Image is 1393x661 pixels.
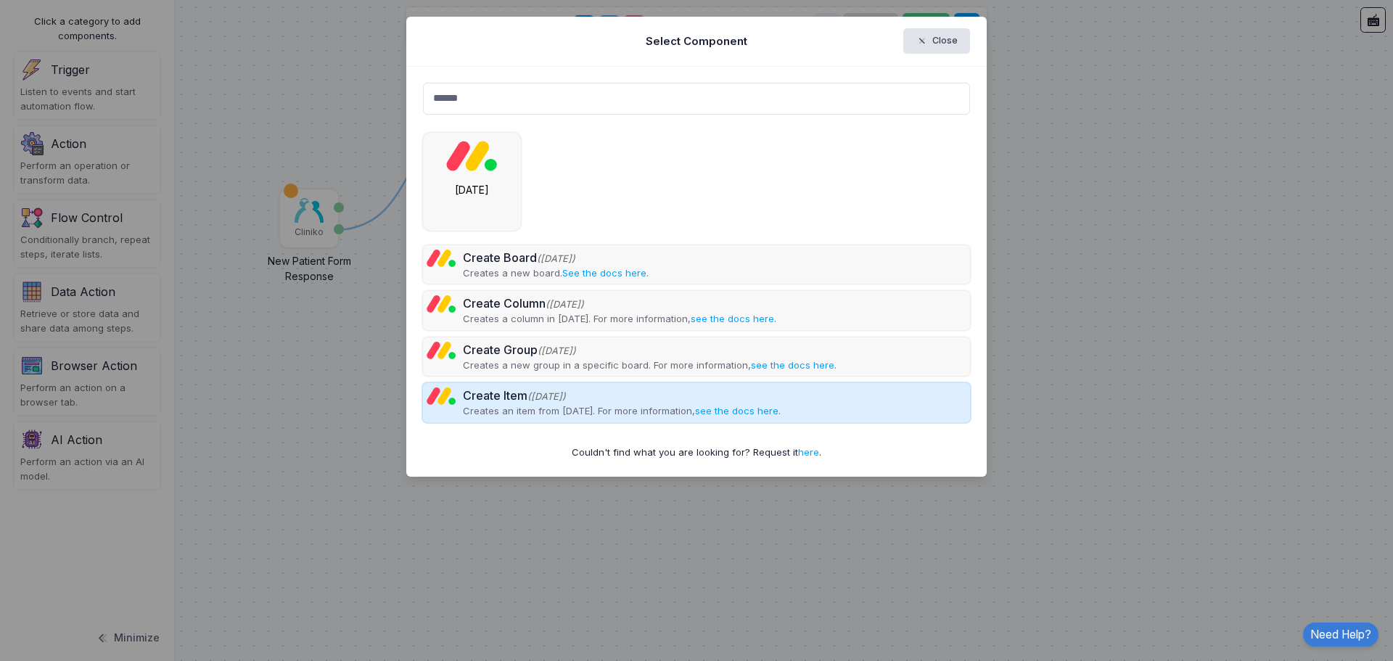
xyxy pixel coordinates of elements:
[646,33,747,49] h5: Select Component
[423,446,971,460] div: Couldn't find what you are looking for? Request it .
[430,182,514,197] div: [DATE]
[903,28,971,54] button: Close
[463,312,776,327] p: Creates a column in [DATE]. For more information, .
[751,359,834,371] a: see the docs here
[562,267,646,279] a: See the docs here
[527,391,566,402] span: ([DATE])
[538,345,576,356] span: ([DATE])
[427,387,456,405] img: monday.svg
[1303,623,1378,646] a: Need Help?
[427,249,456,267] img: monday.svg
[546,299,584,310] span: ([DATE])
[446,140,497,171] img: monday.svg
[463,341,837,358] div: Create Group
[463,249,649,266] div: Create Board
[537,253,575,264] span: ([DATE])
[463,266,649,281] p: Creates a new board. .
[691,313,774,324] a: see the docs here
[463,404,781,419] p: Creates an item from [DATE]. For more information, .
[463,295,776,312] div: Create Column
[427,295,456,313] img: monday.svg
[798,446,819,458] a: here
[463,358,837,373] p: Creates a new group in a specific board. For more information, .
[427,341,456,359] img: monday.svg
[695,405,778,416] a: see the docs here
[463,387,781,404] div: Create Item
